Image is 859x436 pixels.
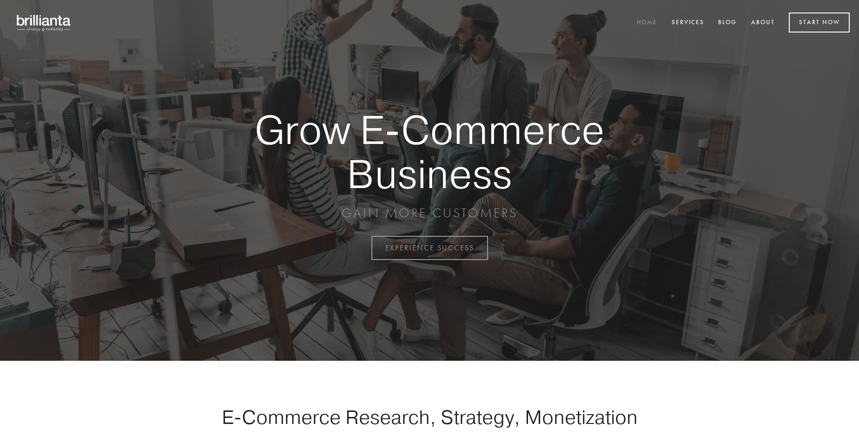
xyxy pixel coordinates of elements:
a: Blog [712,15,743,31]
a: About [745,15,781,31]
img: brillianta - research, strategy, marketing [9,9,79,36]
p: GAIN MORE CUSTOMERS [222,205,637,221]
a: Services [666,15,710,31]
a: Home [631,15,663,31]
a: EXPERIENCE SUCCESS [371,236,488,260]
h1: E-Commerce Research, Strategy, Monetization [192,405,667,429]
strong: Grow E-Commerce Business [222,108,637,195]
a: Start Now [789,13,850,33]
